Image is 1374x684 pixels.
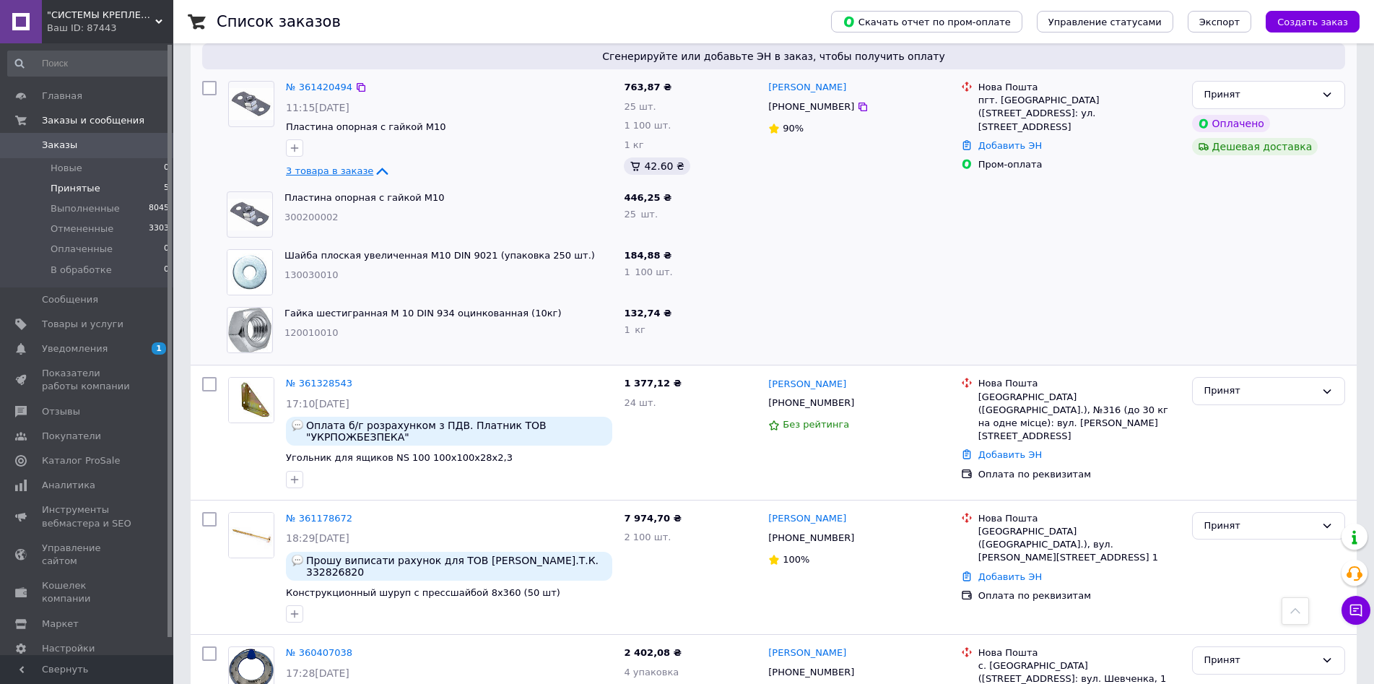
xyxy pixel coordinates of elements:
[978,468,1180,481] div: Оплата по реквизитам
[286,587,560,598] span: Конструкционный шуруп с прессшайбой 8x360 (50 шт)
[765,529,857,547] div: [PHONE_NUMBER]
[47,9,155,22] span: "СИСТЕМЫ КРЕПЛЕНИЯ": крепеж, такелаж
[286,82,352,92] a: № 361420494
[624,157,690,175] div: 42.60 ₴
[42,405,80,418] span: Отзывы
[51,182,100,195] span: Принятые
[164,162,169,175] span: 0
[768,512,846,526] a: [PERSON_NAME]
[765,663,857,682] div: [PHONE_NUMBER]
[978,646,1180,659] div: Нова Пошта
[978,377,1180,390] div: Нова Пошта
[208,49,1339,64] span: Сгенерируйте или добавьте ЭН в заказ, чтобы получить оплату
[149,202,169,215] span: 8045
[978,140,1042,151] a: Добавить ЭН
[42,367,134,393] span: Показатели работы компании
[47,22,173,35] div: Ваш ID: 87443
[978,158,1180,171] div: Пром-оплата
[227,250,272,295] img: Фото товару
[624,139,643,150] span: 1 кг
[51,222,113,235] span: Отмененные
[624,647,681,658] span: 2 402,08 ₴
[1037,11,1173,33] button: Управление статусами
[624,378,681,389] span: 1 377,12 ₴
[149,222,169,235] span: 3303
[1204,384,1316,399] div: Принят
[624,250,671,261] span: 184,88 ₴
[42,114,144,127] span: Заказы и сообщения
[624,267,672,277] span: 1 100 шт.
[1266,11,1360,33] button: Создать заказ
[1251,16,1360,27] a: Создать заказ
[843,15,1011,28] span: Скачать отчет по пром-оплате
[1192,115,1270,132] div: Оплачено
[978,81,1180,94] div: Нова Пошта
[286,647,352,658] a: № 360407038
[42,293,98,306] span: Сообщения
[228,377,274,423] a: Фото товару
[783,419,849,430] span: Без рейтинга
[768,646,846,660] a: [PERSON_NAME]
[284,269,338,280] span: 130030010
[783,123,804,134] span: 90%
[978,589,1180,602] div: Оплата по реквизитам
[624,209,658,220] span: 25 шт.
[284,192,445,203] a: Пластина опорная с гайкой М10
[42,342,108,355] span: Уведомления
[284,212,338,222] span: 300200002
[51,162,82,175] span: Новые
[1342,596,1370,625] button: Чат с покупателем
[284,327,338,338] span: 120010010
[42,139,77,152] span: Заказы
[768,378,846,391] a: [PERSON_NAME]
[164,182,169,195] span: 5
[42,90,82,103] span: Главная
[1204,87,1316,103] div: Принят
[978,571,1042,582] a: Добавить ЭН
[831,11,1022,33] button: Скачать отчет по пром-оплате
[228,308,271,352] img: Фото товару
[286,121,446,132] a: Пластина опорная с гайкой М10
[228,512,274,558] a: Фото товару
[1199,17,1240,27] span: Экспорт
[164,243,169,256] span: 0
[51,202,120,215] span: Выполненные
[978,512,1180,525] div: Нова Пошта
[228,81,274,127] a: Фото товару
[286,165,391,176] a: 3 товара в заказе
[292,555,303,566] img: :speech_balloon:
[978,525,1180,565] div: [GEOGRAPHIC_DATA] ([GEOGRAPHIC_DATA].), вул. [PERSON_NAME][STREET_ADDRESS] 1
[306,555,606,578] span: Прошу виписати рахунок для ТОВ [PERSON_NAME].Т.К. 332826820
[42,642,95,655] span: Настройки
[306,420,606,443] span: Оплата б/г розрахунком з ПДВ. Платник ТОВ "УКРПОЖБЕЗПЕКА"
[229,513,274,558] img: Фото товару
[286,667,349,679] span: 17:28[DATE]
[978,449,1042,460] a: Добавить ЭН
[42,618,79,631] span: Маркет
[42,579,134,605] span: Кошелек компании
[292,420,303,431] img: :speech_balloon:
[624,101,656,112] span: 25 шт.
[1048,17,1162,27] span: Управление статусами
[286,378,352,389] a: № 361328543
[624,120,671,131] span: 1 100 шт.
[286,532,349,544] span: 18:29[DATE]
[978,94,1180,134] div: пгт. [GEOGRAPHIC_DATA] ([STREET_ADDRESS]: ул. [STREET_ADDRESS]
[152,342,166,355] span: 1
[286,102,349,113] span: 11:15[DATE]
[286,513,352,524] a: № 361178672
[42,503,134,529] span: Инструменты вебмастера и SEO
[51,243,113,256] span: Оплаченные
[7,51,170,77] input: Поиск
[624,513,681,524] span: 7 974,70 ₴
[286,452,513,463] span: Угольник для ящиков NS 100 100х100х28х2,3
[624,532,671,542] span: 2 100 шт.
[42,542,134,568] span: Управление сайтом
[978,391,1180,443] div: [GEOGRAPHIC_DATA] ([GEOGRAPHIC_DATA].), №316 (до 30 кг на одне місце): вул. [PERSON_NAME][STREET_...
[217,13,341,30] h1: Список заказов
[42,479,95,492] span: Аналитика
[42,454,120,467] span: Каталог ProSale
[765,394,857,412] div: [PHONE_NUMBER]
[624,397,656,408] span: 24 шт.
